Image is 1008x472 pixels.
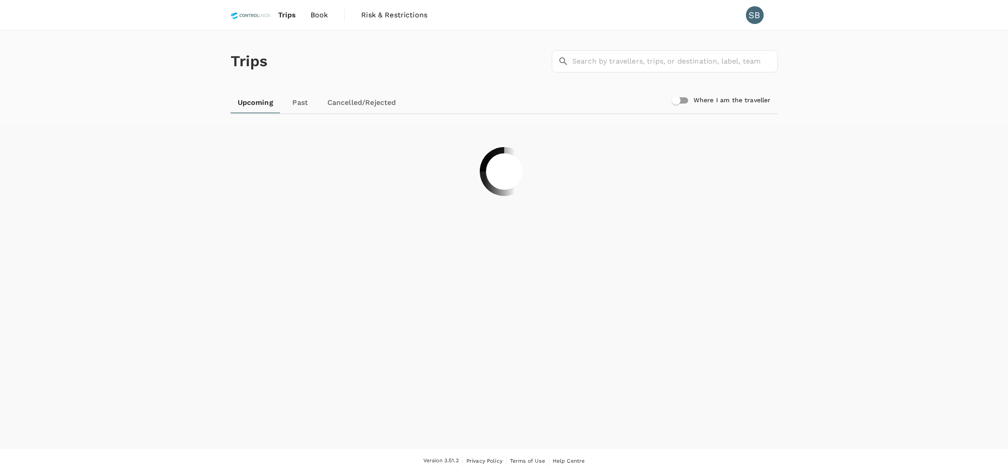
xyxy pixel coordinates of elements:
h6: Where I am the traveller [693,96,771,105]
a: Cancelled/Rejected [320,92,403,113]
span: Trips [278,10,296,20]
span: Terms of Use [510,458,545,464]
h1: Trips [231,31,268,92]
a: Terms of Use [510,456,545,466]
a: Upcoming [231,92,280,113]
span: Privacy Policy [466,458,502,464]
input: Search by travellers, trips, or destination, label, team [572,50,778,72]
a: Privacy Policy [466,456,502,466]
a: Past [280,92,320,113]
span: Version 3.51.2 [423,456,459,465]
img: Control Union Malaysia Sdn. Bhd. [231,5,271,25]
span: Help Centre [553,458,585,464]
span: Risk & Restrictions [361,10,427,20]
a: Help Centre [553,456,585,466]
span: Book [311,10,328,20]
div: SB [746,6,764,24]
